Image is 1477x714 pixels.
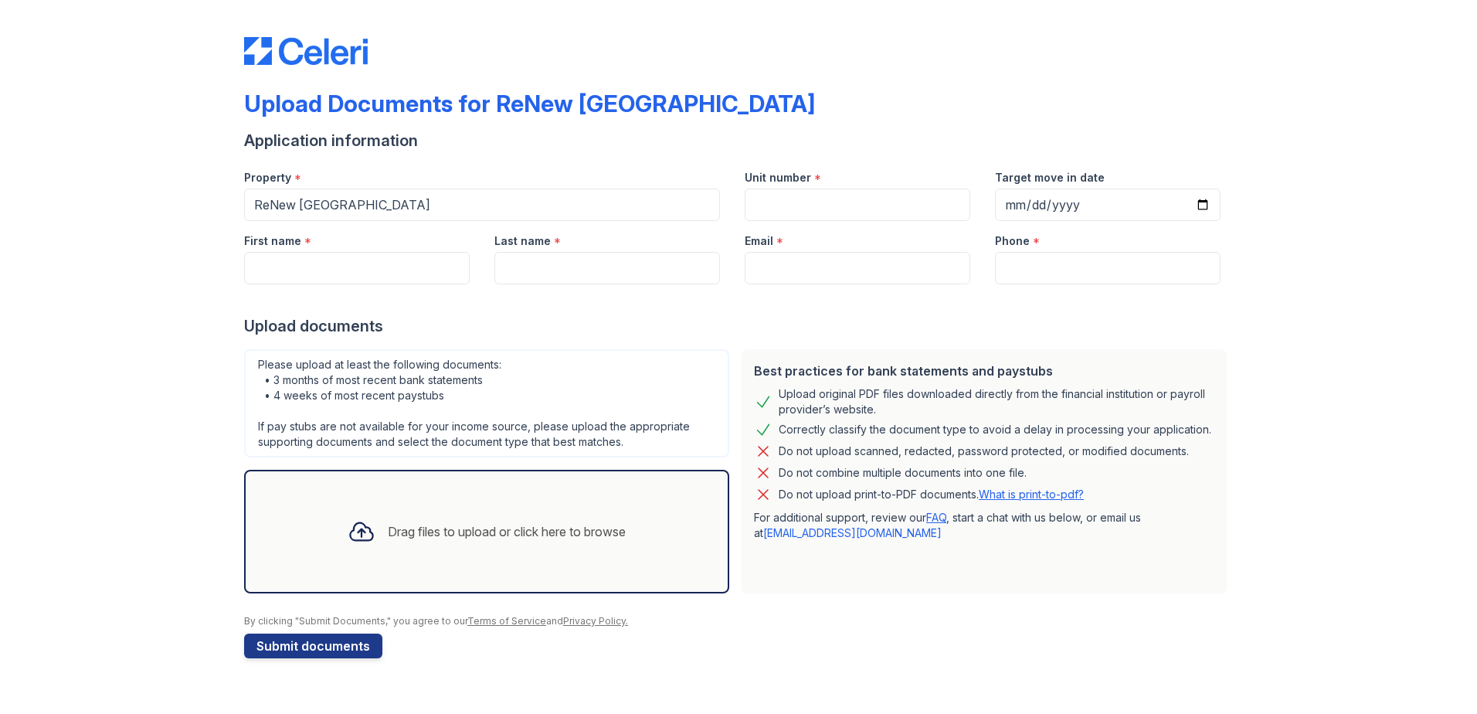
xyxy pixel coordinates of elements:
[763,526,942,539] a: [EMAIL_ADDRESS][DOMAIN_NAME]
[244,90,815,117] div: Upload Documents for ReNew [GEOGRAPHIC_DATA]
[926,511,946,524] a: FAQ
[388,522,626,541] div: Drag files to upload or click here to browse
[754,510,1214,541] p: For additional support, review our , start a chat with us below, or email us at
[779,464,1027,482] div: Do not combine multiple documents into one file.
[244,170,291,185] label: Property
[563,615,628,627] a: Privacy Policy.
[995,170,1105,185] label: Target move in date
[779,442,1189,461] div: Do not upload scanned, redacted, password protected, or modified documents.
[244,634,382,658] button: Submit documents
[979,488,1084,501] a: What is print-to-pdf?
[494,233,551,249] label: Last name
[745,170,811,185] label: Unit number
[779,487,1084,502] p: Do not upload print-to-PDF documents.
[745,233,773,249] label: Email
[467,615,546,627] a: Terms of Service
[754,362,1214,380] div: Best practices for bank statements and paystubs
[244,349,729,457] div: Please upload at least the following documents: • 3 months of most recent bank statements • 4 wee...
[244,315,1233,337] div: Upload documents
[244,233,301,249] label: First name
[244,37,368,65] img: CE_Logo_Blue-a8612792a0a2168367f1c8372b55b34899dd931a85d93a1a3d3e32e68fde9ad4.png
[995,233,1030,249] label: Phone
[244,615,1233,627] div: By clicking "Submit Documents," you agree to our and
[244,130,1233,151] div: Application information
[779,386,1214,417] div: Upload original PDF files downloaded directly from the financial institution or payroll provider’...
[779,420,1211,439] div: Correctly classify the document type to avoid a delay in processing your application.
